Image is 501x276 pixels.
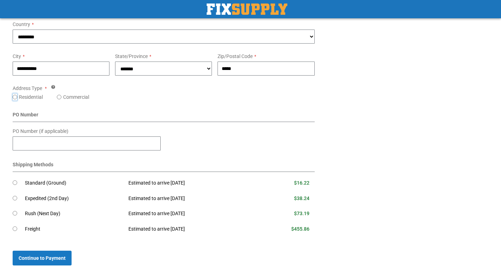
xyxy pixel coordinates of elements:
[13,251,72,265] button: Continue to Payment
[123,222,257,237] td: Estimated to arrive [DATE]
[294,180,309,186] span: $16.22
[25,222,123,237] td: Freight
[19,94,43,101] label: Residential
[207,4,287,15] a: store logo
[19,255,66,261] span: Continue to Payment
[294,211,309,216] span: $73.19
[115,53,148,59] span: State/Province
[123,206,257,222] td: Estimated to arrive [DATE]
[291,226,309,232] span: $455.86
[25,206,123,222] td: Rush (Next Day)
[207,4,287,15] img: Fix Industrial Supply
[25,191,123,206] td: Expedited (2nd Day)
[294,195,309,201] span: $38.24
[63,94,89,101] label: Commercial
[13,53,21,59] span: City
[13,128,68,134] span: PO Number (if applicable)
[25,175,123,191] td: Standard (Ground)
[13,21,30,27] span: Country
[13,111,315,122] div: PO Number
[218,53,253,59] span: Zip/Postal Code
[123,191,257,206] td: Estimated to arrive [DATE]
[13,85,42,91] span: Address Type
[13,161,315,172] div: Shipping Methods
[123,175,257,191] td: Estimated to arrive [DATE]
